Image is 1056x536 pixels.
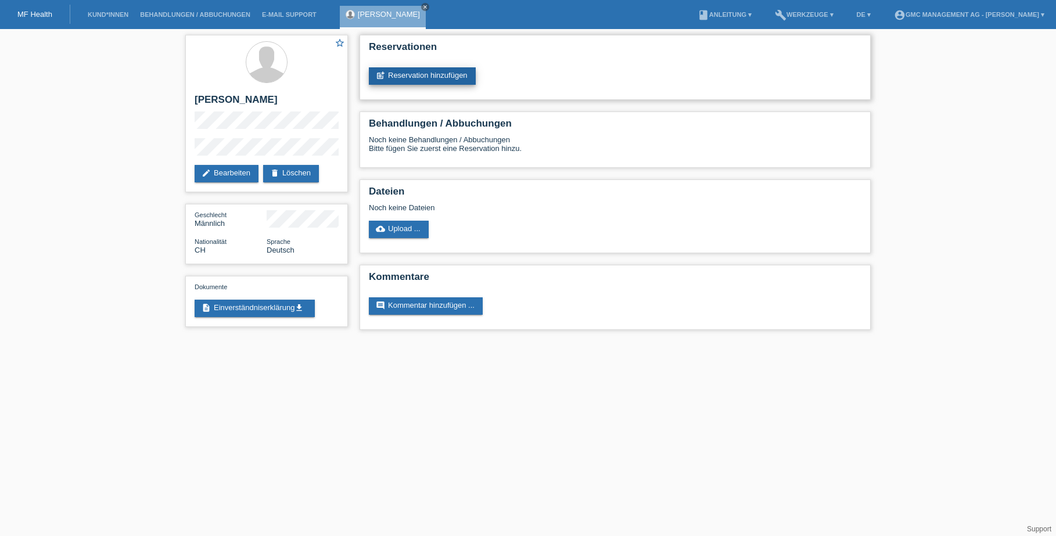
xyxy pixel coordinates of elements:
span: Deutsch [267,246,294,254]
a: commentKommentar hinzufügen ... [369,297,483,315]
a: [PERSON_NAME] [358,10,420,19]
span: Sprache [267,238,290,245]
i: star_border [335,38,345,48]
h2: Kommentare [369,271,861,289]
a: DE ▾ [851,11,877,18]
div: Noch keine Behandlungen / Abbuchungen Bitte fügen Sie zuerst eine Reservation hinzu. [369,135,861,161]
i: cloud_upload [376,224,385,233]
a: Kund*innen [82,11,134,18]
a: account_circleGMC Management AG - [PERSON_NAME] ▾ [888,11,1050,18]
i: book [698,9,709,21]
h2: Dateien [369,186,861,203]
div: Männlich [195,210,267,228]
span: Dokumente [195,283,227,290]
h2: [PERSON_NAME] [195,94,339,111]
a: descriptionEinverständniserklärungget_app [195,300,315,317]
a: deleteLöschen [263,165,319,182]
a: Behandlungen / Abbuchungen [134,11,256,18]
div: Noch keine Dateien [369,203,724,212]
i: build [775,9,786,21]
i: description [202,303,211,312]
a: editBearbeiten [195,165,258,182]
a: close [421,3,429,11]
a: buildWerkzeuge ▾ [769,11,839,18]
a: star_border [335,38,345,50]
a: cloud_uploadUpload ... [369,221,429,238]
a: bookAnleitung ▾ [692,11,757,18]
i: account_circle [894,9,906,21]
a: Support [1027,525,1051,533]
h2: Behandlungen / Abbuchungen [369,118,861,135]
a: post_addReservation hinzufügen [369,67,476,85]
span: Nationalität [195,238,227,245]
span: Geschlecht [195,211,227,218]
i: close [422,4,428,10]
i: comment [376,301,385,310]
h2: Reservationen [369,41,861,59]
i: delete [270,168,279,178]
i: post_add [376,71,385,80]
span: Schweiz [195,246,206,254]
a: E-Mail Support [256,11,322,18]
i: get_app [294,303,304,312]
i: edit [202,168,211,178]
a: MF Health [17,10,52,19]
